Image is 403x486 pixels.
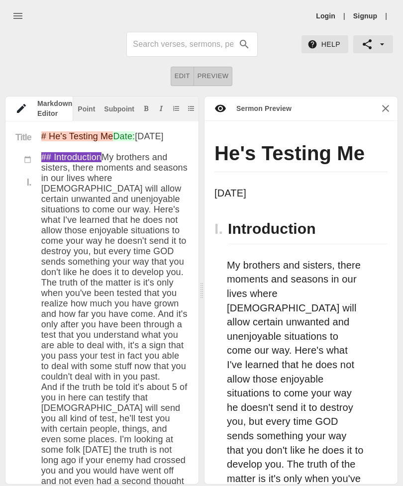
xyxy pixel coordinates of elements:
[316,11,335,21] a: Login
[156,103,166,113] button: Add italic text
[214,141,388,172] h1: He's Testing Me
[226,103,292,113] div: Sermon Preview
[194,67,233,86] button: Preview
[186,103,196,113] button: Add unordered list
[171,67,194,86] button: Edit
[175,71,190,82] span: Edit
[302,35,348,54] button: Help
[141,103,151,113] button: Add bold text
[339,11,349,21] li: |
[171,67,233,86] div: text alignment
[171,103,181,113] button: Add ordered list
[381,11,391,21] li: |
[6,4,30,28] button: menu
[104,105,134,112] div: Subpoint
[133,36,233,52] input: Search sermons
[353,11,377,21] a: Signup
[198,71,229,82] span: Preview
[78,105,95,112] div: Point
[27,98,73,118] div: Markdown Editor
[214,214,228,244] h2: I.
[102,103,136,113] button: Subpoint
[233,33,255,55] button: search
[228,214,388,244] h2: Introduction
[5,131,41,154] div: Title
[309,38,340,51] span: Help
[214,186,365,200] p: [DATE]
[76,103,97,113] button: Insert point
[15,177,31,187] div: I.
